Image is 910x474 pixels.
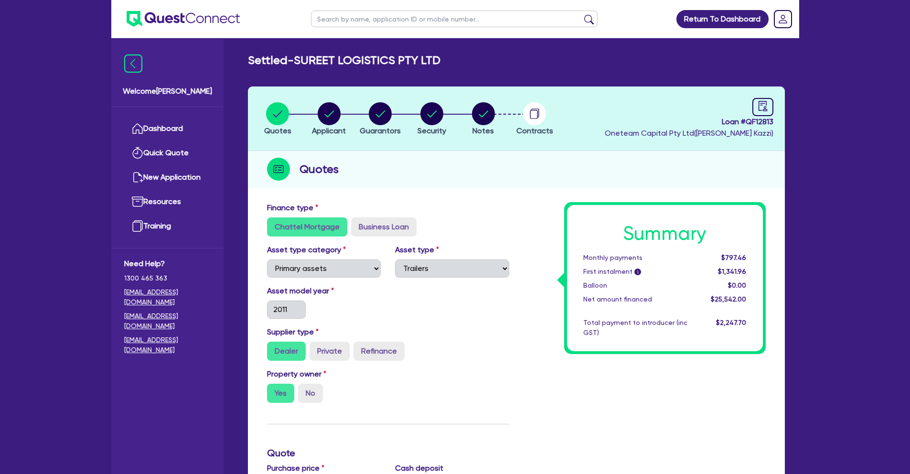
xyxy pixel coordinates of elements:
[124,117,211,141] a: Dashboard
[124,54,142,73] img: icon-menu-close
[395,244,439,256] label: Asset type
[771,7,795,32] a: Dropdown toggle
[298,384,323,403] label: No
[267,217,347,237] label: Chattel Mortgage
[417,102,447,137] button: Security
[728,281,746,289] span: $0.00
[718,268,746,275] span: $1,341.96
[123,86,212,97] span: Welcome [PERSON_NAME]
[264,102,292,137] button: Quotes
[359,102,401,137] button: Guarantors
[124,214,211,238] a: Training
[267,244,346,256] label: Asset type category
[395,463,443,474] label: Cash deposit
[132,220,143,232] img: training
[310,342,350,361] label: Private
[583,222,747,245] h1: Summary
[264,126,291,135] span: Quotes
[311,102,346,137] button: Applicant
[716,319,746,326] span: $2,247.70
[124,273,211,283] span: 1300 465 363
[472,126,494,135] span: Notes
[311,11,598,27] input: Search by name, application ID or mobile number...
[605,116,773,128] span: Loan # QF12813
[752,98,773,116] a: audit
[758,101,768,111] span: audit
[124,141,211,165] a: Quick Quote
[124,165,211,190] a: New Application
[124,335,211,355] a: [EMAIL_ADDRESS][DOMAIN_NAME]
[132,172,143,183] img: new-application
[132,147,143,159] img: quick-quote
[124,258,211,269] span: Need Help?
[267,463,324,474] label: Purchase price
[471,102,495,137] button: Notes
[267,326,319,338] label: Supplier type
[267,202,318,214] label: Finance type
[127,11,240,27] img: quest-connect-logo-blue
[267,158,290,181] img: step-icon
[721,254,746,261] span: $797.46
[516,126,553,135] span: Contracts
[248,54,440,67] h2: Settled - SUREET LOGISTICS PTY LTD
[124,311,211,331] a: [EMAIL_ADDRESS][DOMAIN_NAME]
[576,253,695,263] div: Monthly payments
[124,190,211,214] a: Resources
[351,217,417,237] label: Business Loan
[300,161,339,178] h2: Quotes
[516,102,554,137] button: Contracts
[711,295,746,303] span: $25,542.00
[267,384,294,403] label: Yes
[124,287,211,307] a: [EMAIL_ADDRESS][DOMAIN_NAME]
[605,129,773,138] span: Oneteam Capital Pty Ltd ( [PERSON_NAME] Kazzi )
[267,368,326,380] label: Property owner
[267,447,509,459] h3: Quote
[576,318,695,338] div: Total payment to introducer (inc GST)
[132,196,143,207] img: resources
[576,294,695,304] div: Net amount financed
[634,269,641,275] span: i
[676,10,769,28] a: Return To Dashboard
[267,342,306,361] label: Dealer
[418,126,446,135] span: Security
[576,280,695,291] div: Balloon
[576,267,695,277] div: First instalment
[312,126,346,135] span: Applicant
[260,285,388,297] label: Asset model year
[360,126,401,135] span: Guarantors
[353,342,405,361] label: Refinance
